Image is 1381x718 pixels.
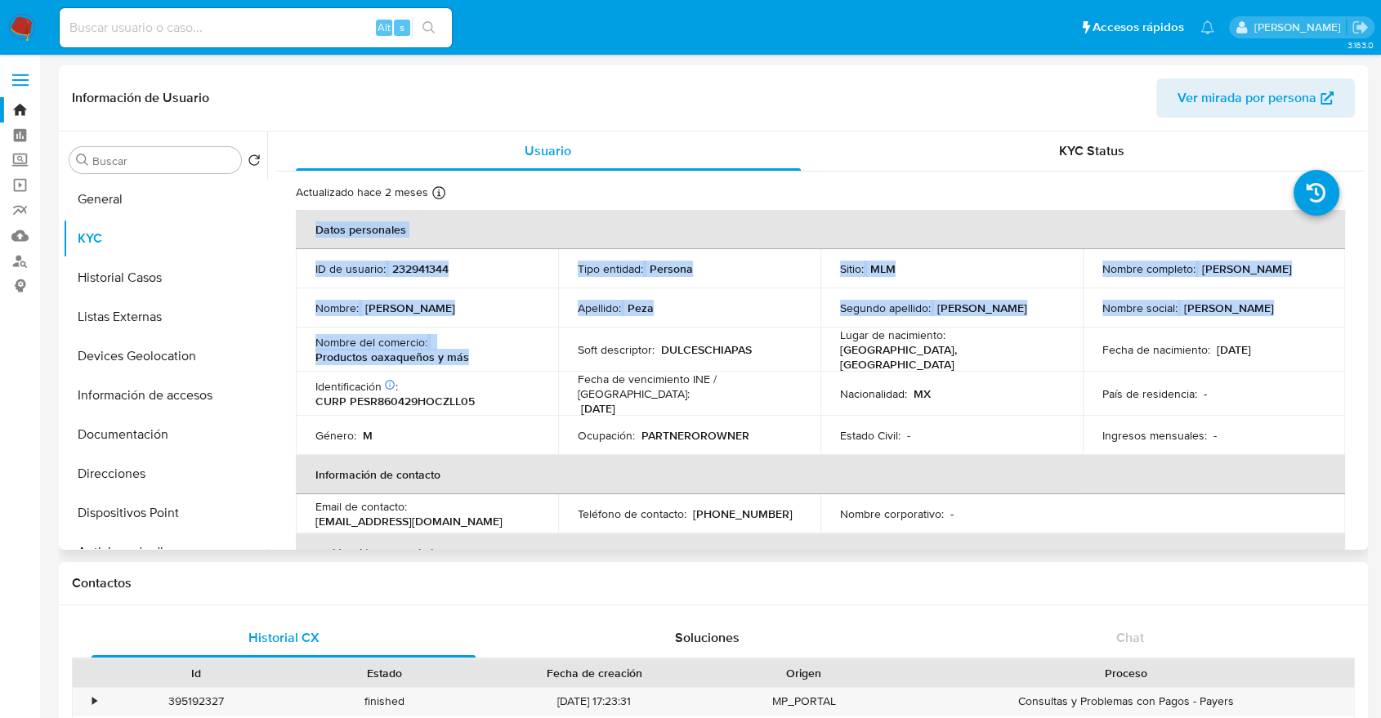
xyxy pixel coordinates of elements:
a: Notificaciones [1200,20,1214,34]
div: Fecha de creación [490,665,698,681]
span: Chat [1116,628,1144,647]
p: [PERSON_NAME] [1184,301,1274,315]
button: Historial Casos [63,258,267,297]
a: Salir [1352,19,1369,36]
p: País de residencia : [1102,386,1197,401]
p: Lugar de nacimiento : [840,328,945,342]
p: 232941344 [392,261,449,276]
p: Identificación : [315,379,398,394]
th: Información de contacto [296,455,1345,494]
button: General [63,180,267,219]
p: Nombre completo : [1102,261,1196,276]
input: Buscar [92,154,235,168]
span: Historial CX [248,628,320,647]
p: M [363,428,373,443]
div: MP_PORTAL [709,688,898,715]
button: Información de accesos [63,376,267,415]
p: Actualizado hace 2 meses [296,185,428,200]
button: Documentación [63,415,267,454]
div: Id [113,665,279,681]
p: Productos oaxaqueños y más [315,350,469,364]
p: Nombre del comercio : [315,335,427,350]
span: Accesos rápidos [1093,19,1184,36]
div: • [92,693,96,709]
p: Nacionalidad : [840,386,907,401]
p: Segundo apellido : [840,301,931,315]
p: [DATE] [581,401,615,416]
th: Datos personales [296,210,1345,249]
h1: Contactos [72,575,1355,591]
p: PARTNEROROWNER [641,428,749,443]
p: - [1213,428,1217,443]
button: KYC [63,219,267,258]
p: [PHONE_NUMBER] [693,506,793,521]
button: Direcciones [63,454,267,493]
p: Género : [315,428,356,443]
p: Sitio : [840,261,864,276]
span: KYC Status [1059,141,1124,160]
div: Origen [721,665,887,681]
div: 395192327 [101,688,290,715]
p: [PERSON_NAME] [937,301,1027,315]
p: Fecha de vencimiento INE / [GEOGRAPHIC_DATA] : [578,372,801,401]
p: [DATE] [1217,342,1251,357]
p: - [950,506,954,521]
p: MX [914,386,931,401]
div: Consultas y Problemas con Pagos - Payers [898,688,1354,715]
p: - [1204,386,1207,401]
p: Ocupación : [578,428,635,443]
p: Soft descriptor : [578,342,655,357]
div: finished [290,688,479,715]
p: Peza [628,301,654,315]
div: [DATE] 17:23:31 [479,688,709,715]
button: Devices Geolocation [63,337,267,376]
span: Soluciones [675,628,740,647]
th: Verificación y cumplimiento [296,533,1345,573]
button: Dispositivos Point [63,493,267,533]
span: Usuario [525,141,571,160]
p: CURP PESR860429HOCZLL05 [315,394,475,408]
p: [EMAIL_ADDRESS][DOMAIN_NAME] [315,514,503,528]
p: Tipo entidad : [578,261,643,276]
p: Nombre : [315,301,359,315]
p: Estado Civil : [840,428,901,443]
button: search-icon [412,16,445,39]
span: s [400,20,404,35]
button: Ver mirada por persona [1156,78,1355,118]
p: Ingresos mensuales : [1102,428,1207,443]
p: yael.arizperojo@mercadolibre.com.mx [1254,20,1346,35]
button: Volver al orden por defecto [248,154,261,172]
p: Teléfono de contacto : [578,506,686,521]
div: Estado [302,665,467,681]
p: Apellido : [578,301,621,315]
p: [GEOGRAPHIC_DATA], [GEOGRAPHIC_DATA] [840,342,1057,372]
div: Proceso [909,665,1343,681]
p: DULCESCHIAPAS [661,342,752,357]
p: Email de contacto : [315,499,407,514]
p: ID de usuario : [315,261,386,276]
button: Anticipos de dinero [63,533,267,572]
p: [PERSON_NAME] [1202,261,1292,276]
p: Fecha de nacimiento : [1102,342,1210,357]
p: MLM [870,261,896,276]
p: - [907,428,910,443]
p: Nombre social : [1102,301,1178,315]
p: [PERSON_NAME] [365,301,455,315]
span: Ver mirada por persona [1178,78,1316,118]
p: Persona [650,261,693,276]
h1: Información de Usuario [72,90,209,106]
button: Buscar [76,154,89,167]
input: Buscar usuario o caso... [60,17,452,38]
button: Listas Externas [63,297,267,337]
p: Nombre corporativo : [840,506,944,521]
span: Alt [378,20,391,35]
